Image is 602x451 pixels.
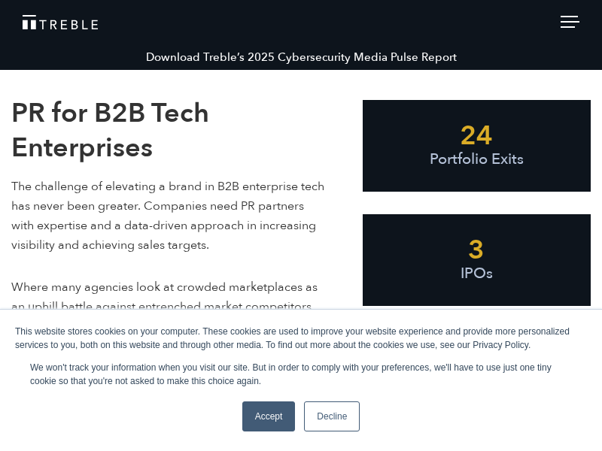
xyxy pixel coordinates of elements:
[374,123,579,150] span: 24
[374,150,579,169] span: Portfolio Exits
[11,178,324,253] span: The challenge of elevating a brand in B2B enterprise tech has never been greater. Companies need ...
[242,401,296,431] a: Accept
[374,237,579,264] span: 3
[15,325,587,352] div: This website stores cookies on your computer. These cookies are used to improve your website expe...
[23,15,579,29] a: Treble Homepage
[11,96,325,165] h1: PR for B2B Tech Enterprises
[374,264,579,283] span: IPOs
[30,361,572,388] p: We won't track your information when you visit our site. But in order to comply with your prefere...
[23,15,98,29] img: Treble logo
[11,279,320,393] span: Where many agencies look at crowded marketplaces as an uphill battle against entrenched market co...
[304,401,360,431] a: Decline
